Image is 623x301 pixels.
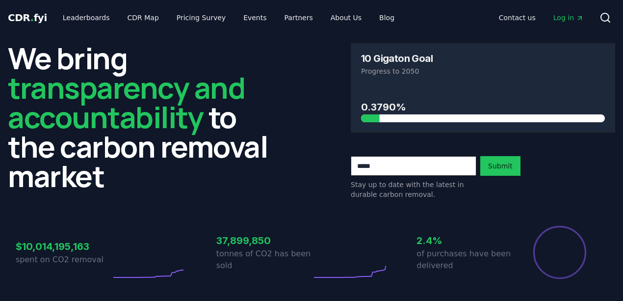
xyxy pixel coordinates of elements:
[361,66,605,76] p: Progress to 2050
[8,43,272,191] h2: We bring to the carbon removal market
[361,54,433,63] h3: 10 Gigaton Goal
[491,9,592,27] nav: Main
[216,233,311,248] h3: 37,899,850
[16,254,111,266] p: spent on CO2 removal
[553,13,584,23] span: Log in
[235,9,274,27] a: Events
[545,9,592,27] a: Log in
[55,9,402,27] nav: Main
[30,12,34,24] span: .
[8,11,47,25] a: CDR.fyi
[169,9,234,27] a: Pricing Survey
[351,180,476,199] p: Stay up to date with the latest in durable carbon removal.
[323,9,369,27] a: About Us
[491,9,544,27] a: Contact us
[371,9,402,27] a: Blog
[532,225,587,280] div: Percentage of sales delivered
[55,9,118,27] a: Leaderboards
[277,9,321,27] a: Partners
[216,248,311,272] p: tonnes of CO2 has been sold
[120,9,167,27] a: CDR Map
[480,156,520,176] button: Submit
[416,248,512,272] p: of purchases have been delivered
[8,12,47,24] span: CDR fyi
[16,239,111,254] h3: $10,014,195,163
[416,233,512,248] h3: 2.4%
[8,67,245,137] span: transparency and accountability
[361,100,605,114] h3: 0.3790%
